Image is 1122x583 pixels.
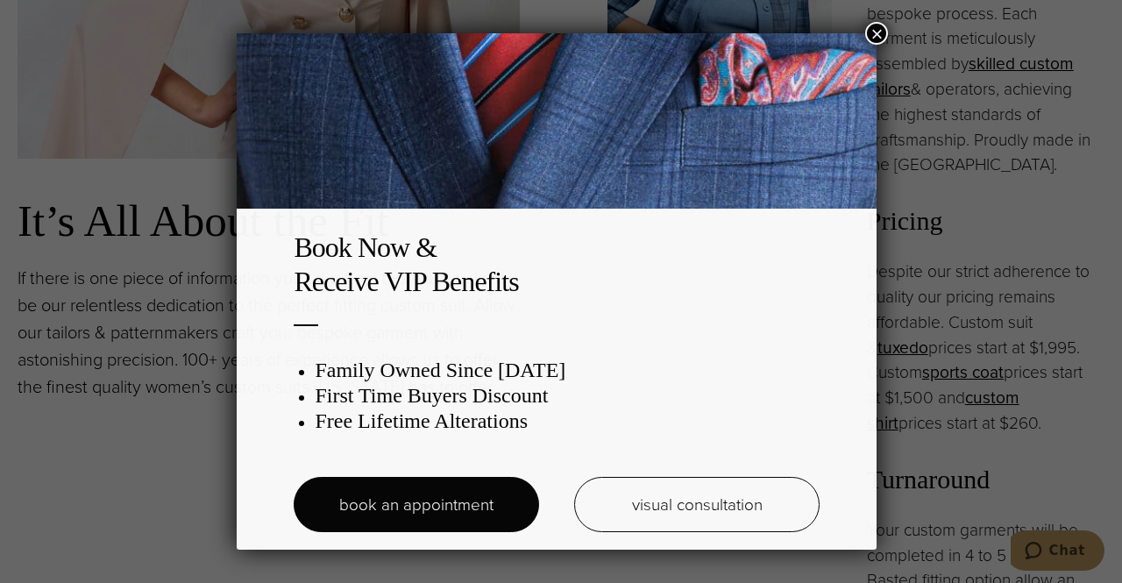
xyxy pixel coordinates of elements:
[574,477,820,532] a: visual consultation
[865,22,888,45] button: Close
[294,477,539,532] a: book an appointment
[315,383,820,409] h3: First Time Buyers Discount
[294,231,820,298] h2: Book Now & Receive VIP Benefits
[315,409,820,434] h3: Free Lifetime Alterations
[315,358,820,383] h3: Family Owned Since [DATE]
[39,12,75,28] span: Chat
